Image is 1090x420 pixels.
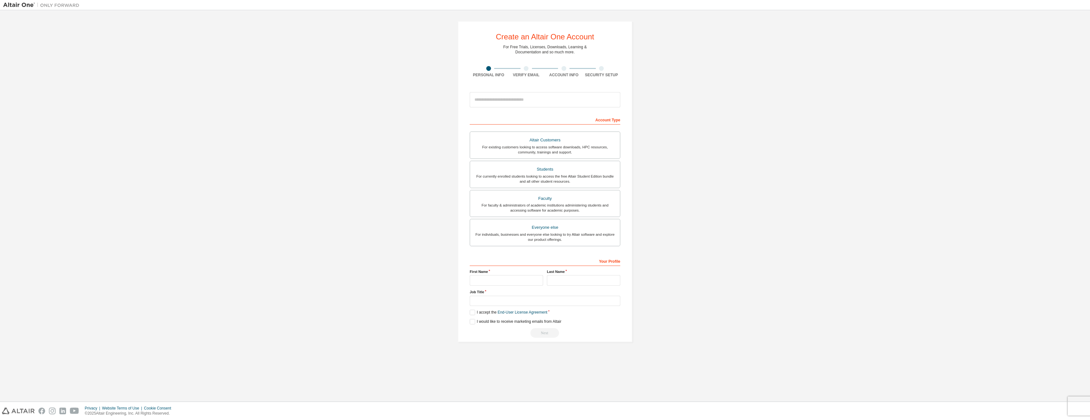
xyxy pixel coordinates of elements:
div: Website Terms of Use [102,406,144,411]
div: Altair Customers [474,136,616,145]
div: Read and acccept EULA to continue [470,328,620,338]
label: Last Name [547,269,620,274]
div: Create an Altair One Account [496,33,594,41]
label: I would like to receive marketing emails from Altair [470,319,561,324]
div: Security Setup [583,72,621,78]
div: Privacy [85,406,102,411]
img: facebook.svg [38,408,45,414]
div: Your Profile [470,256,620,266]
label: First Name [470,269,543,274]
div: Account Info [545,72,583,78]
img: youtube.svg [70,408,79,414]
div: Personal Info [470,72,508,78]
label: Job Title [470,289,620,295]
a: End-User License Agreement [498,310,548,315]
div: Verify Email [508,72,545,78]
img: Altair One [3,2,83,8]
img: altair_logo.svg [2,408,35,414]
img: linkedin.svg [59,408,66,414]
p: © 2025 Altair Engineering, Inc. All Rights Reserved. [85,411,175,416]
div: Students [474,165,616,174]
div: Faculty [474,194,616,203]
div: For faculty & administrators of academic institutions administering students and accessing softwa... [474,203,616,213]
div: For individuals, businesses and everyone else looking to try Altair software and explore our prod... [474,232,616,242]
div: Cookie Consent [144,406,175,411]
div: Account Type [470,114,620,125]
label: I accept the [470,310,547,315]
div: For existing customers looking to access software downloads, HPC resources, community, trainings ... [474,145,616,155]
img: instagram.svg [49,408,56,414]
div: Everyone else [474,223,616,232]
div: For Free Trials, Licenses, Downloads, Learning & Documentation and so much more. [503,44,587,55]
div: For currently enrolled students looking to access the free Altair Student Edition bundle and all ... [474,174,616,184]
